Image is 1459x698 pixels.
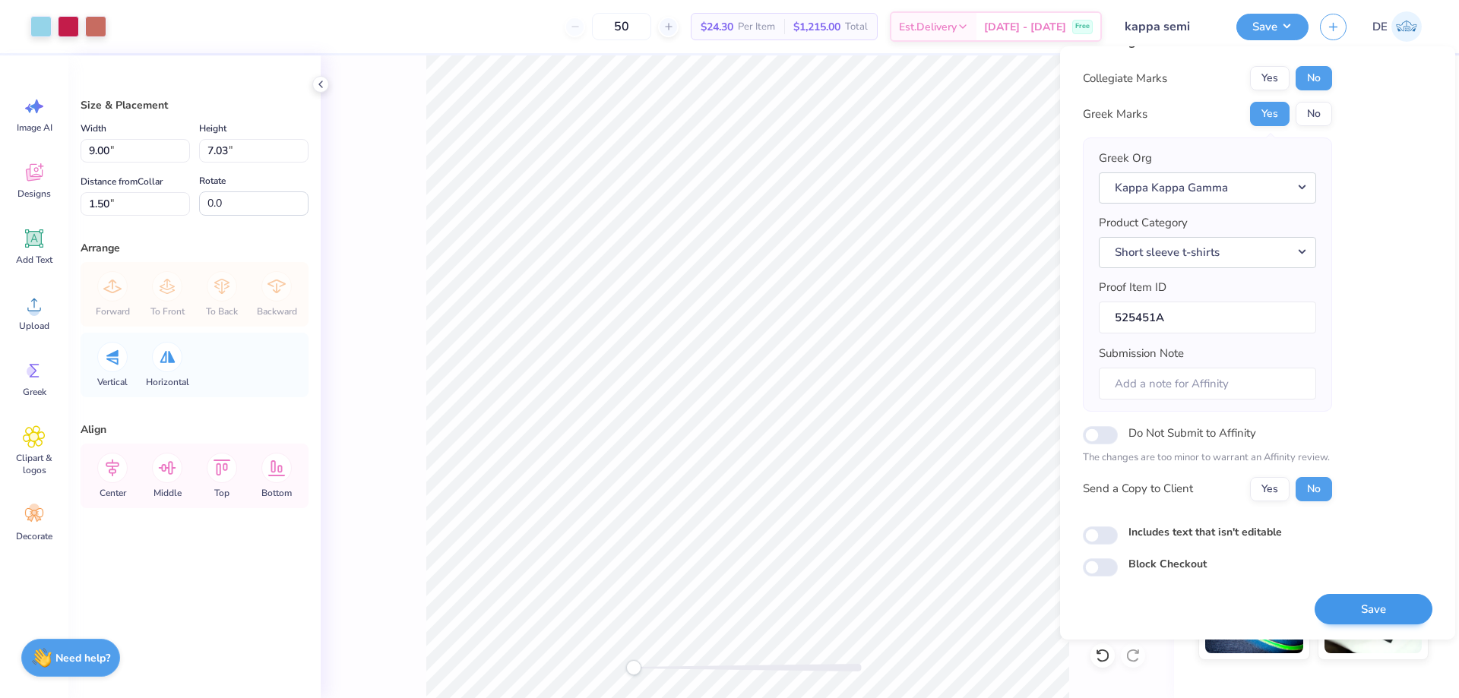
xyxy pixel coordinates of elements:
strong: Need help? [55,651,110,665]
span: Horizontal [146,376,189,388]
label: Width [81,119,106,137]
button: Kappa Kappa Gamma [1099,172,1316,204]
button: Yes [1250,477,1290,501]
button: Save [1315,594,1432,625]
span: $1,215.00 [793,19,840,35]
label: Greek Org [1099,150,1152,167]
span: Image AI [17,122,52,134]
span: Per Item [738,19,775,35]
p: The changes are too minor to warrant an Affinity review. [1083,450,1332,466]
span: Free [1075,21,1090,32]
span: Designs [17,188,51,200]
div: Accessibility label [626,660,641,675]
img: Djian Evardoni [1391,11,1422,42]
span: DE [1372,18,1388,36]
span: Est. Delivery [899,19,957,35]
div: Send a Copy to Client [1083,480,1193,497]
input: – – [592,13,651,40]
span: Total [845,19,868,35]
button: Yes [1250,102,1290,126]
div: Collegiate Marks [1083,70,1167,87]
a: DE [1366,11,1429,42]
input: Untitled Design [1113,11,1225,42]
label: Submission Note [1099,345,1184,362]
span: Upload [19,320,49,332]
span: Greek [23,386,46,398]
label: Block Checkout [1128,556,1207,572]
button: No [1296,477,1332,501]
div: Align [81,422,309,437]
span: Bottom [261,487,292,499]
div: Arrange [81,240,309,256]
span: [DATE] - [DATE] [984,19,1066,35]
span: Clipart & logos [9,452,59,476]
label: Height [199,119,226,137]
div: Greek Marks [1083,106,1147,123]
span: Center [100,487,126,499]
span: Top [214,487,229,499]
label: Do Not Submit to Affinity [1128,423,1256,443]
span: Middle [153,487,182,499]
button: No [1296,66,1332,90]
label: Rotate [199,172,226,190]
button: Yes [1250,66,1290,90]
span: Add Text [16,254,52,266]
input: Add a note for Affinity [1099,368,1316,400]
button: No [1296,102,1332,126]
label: Distance from Collar [81,172,163,191]
label: Proof Item ID [1099,279,1166,296]
span: Vertical [97,376,128,388]
label: Includes text that isn't editable [1128,524,1282,540]
span: Decorate [16,530,52,542]
button: Short sleeve t-shirts [1099,237,1316,268]
button: Save [1236,14,1309,40]
span: $24.30 [701,19,733,35]
label: Product Category [1099,214,1188,232]
div: Size & Placement [81,97,309,113]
